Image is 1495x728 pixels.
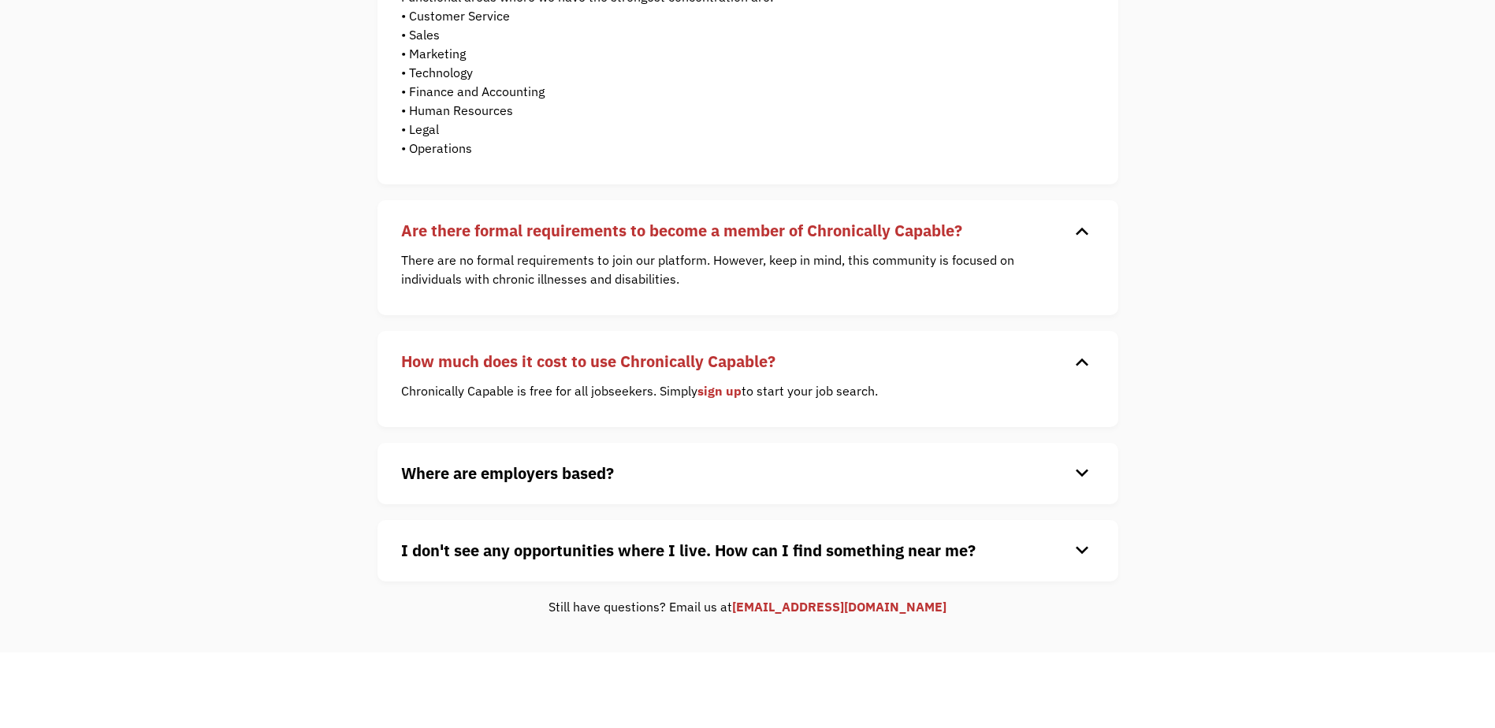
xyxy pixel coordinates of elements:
strong: Are there formal requirements to become a member of Chronically Capable? [401,220,962,241]
p: Chronically Capable is free for all jobseekers. Simply to start your job search. [401,381,1071,400]
strong: Where are employers based? [401,462,614,484]
div: keyboard_arrow_down [1069,539,1095,563]
div: Still have questions? Email us at [377,597,1118,616]
a: [EMAIL_ADDRESS][DOMAIN_NAME] [732,599,946,615]
strong: How much does it cost to use Chronically Capable? [401,351,775,372]
p: There are no formal requirements to join our platform. However, keep in mind, this community is f... [401,251,1071,288]
a: sign up [697,383,742,399]
div: keyboard_arrow_down [1069,219,1095,243]
div: keyboard_arrow_down [1069,350,1095,373]
div: keyboard_arrow_down [1069,462,1095,485]
strong: I don't see any opportunities where I live. How can I find something near me? [401,540,976,561]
